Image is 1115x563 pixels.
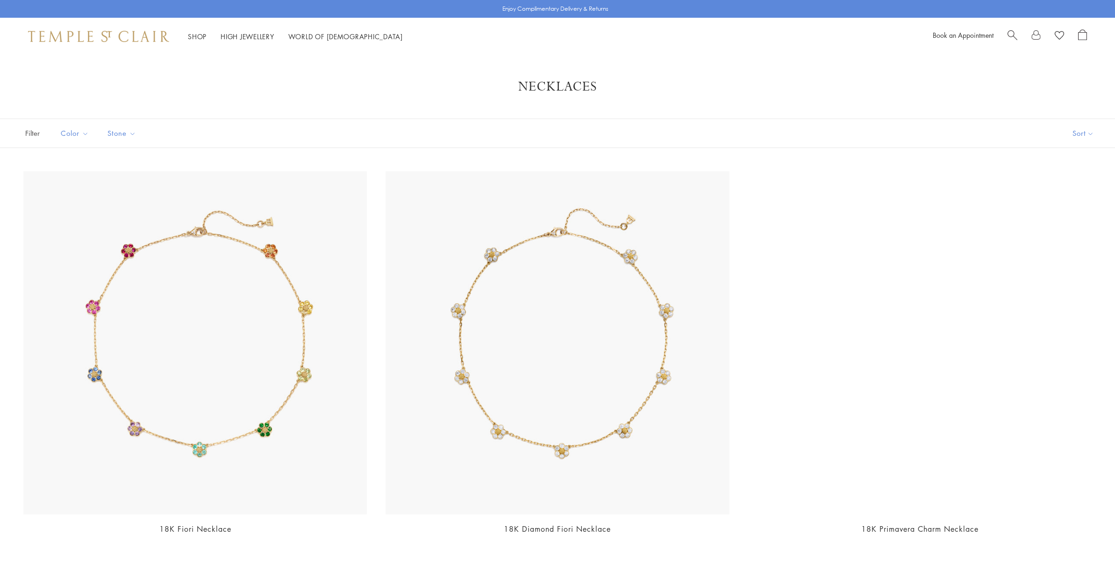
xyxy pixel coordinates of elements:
a: 18K Fiori Necklace [159,524,231,534]
a: 18K Primavera Charm Necklace [861,524,979,534]
a: Book an Appointment [933,30,993,40]
button: Color [54,123,96,144]
a: ShopShop [188,32,207,41]
a: NCH-E7BEEFIORBM [748,171,1092,514]
h1: Necklaces [37,78,1078,95]
a: View Wishlist [1055,29,1064,43]
p: Enjoy Complimentary Delivery & Returns [502,4,608,14]
span: Stone [103,127,143,139]
img: N31810-FIORI [386,171,729,514]
a: 18K Diamond Fiori Necklace [504,524,611,534]
a: Search [1008,29,1017,43]
img: 18K Fiori Necklace [23,171,367,514]
nav: Main navigation [188,31,403,42]
a: High JewelleryHigh Jewellery [221,32,274,41]
button: Stone [100,123,143,144]
a: World of [DEMOGRAPHIC_DATA]World of [DEMOGRAPHIC_DATA] [288,32,403,41]
img: Temple St. Clair [28,31,169,42]
button: Show sort by [1051,119,1115,148]
a: Open Shopping Bag [1078,29,1087,43]
span: Color [56,127,96,139]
